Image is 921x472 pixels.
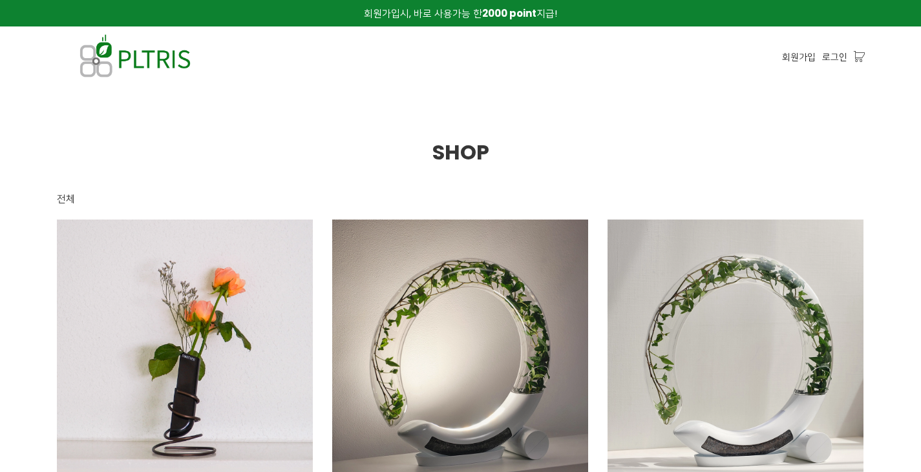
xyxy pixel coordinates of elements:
[57,191,75,207] div: 전체
[364,6,557,20] span: 회원가입시, 바로 사용가능 한 지급!
[482,6,536,20] strong: 2000 point
[432,138,489,167] span: SHOP
[822,50,847,64] a: 로그인
[782,50,816,64] a: 회원가입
